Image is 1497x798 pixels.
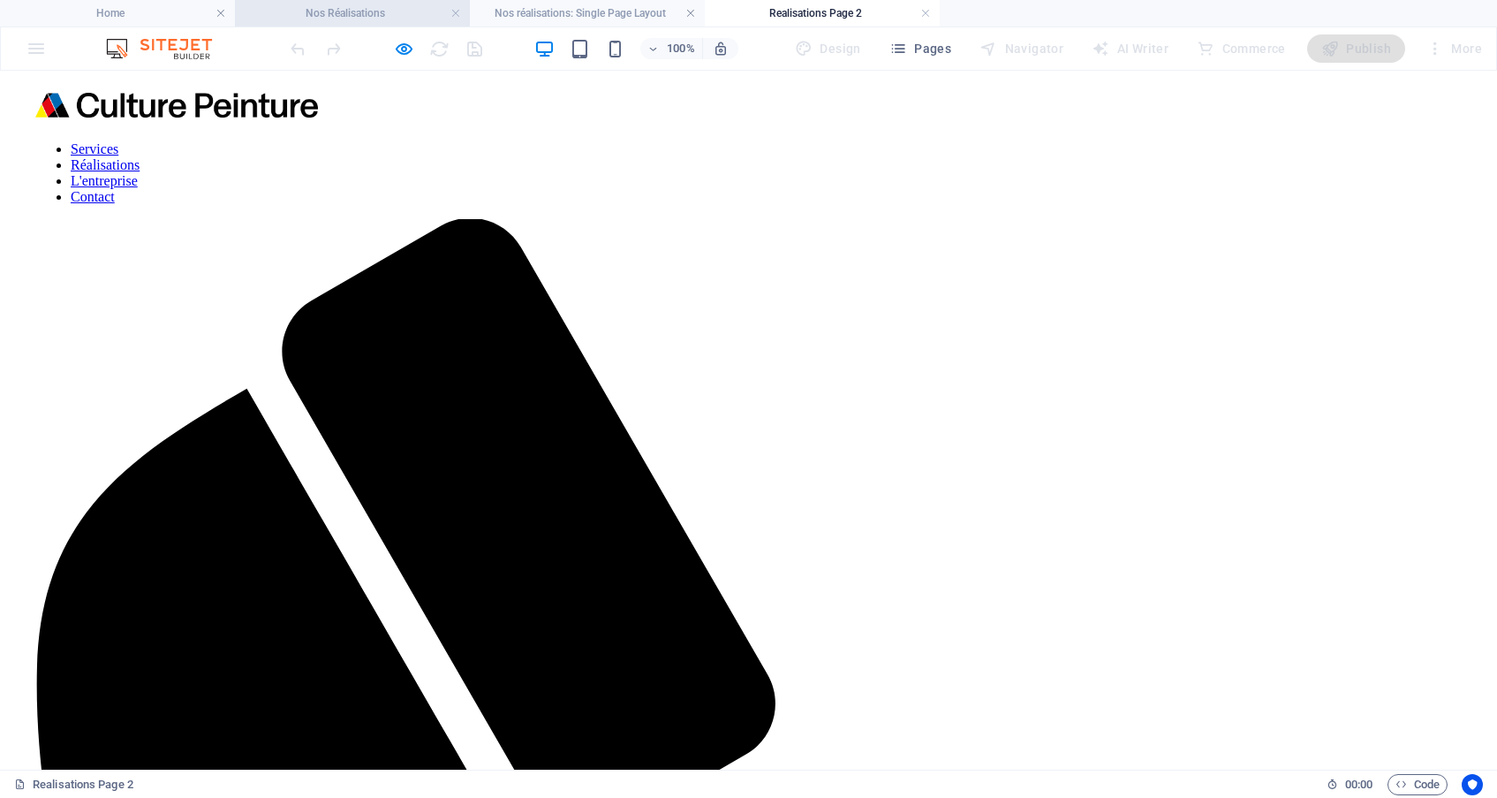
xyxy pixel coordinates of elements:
h4: Nos réalisations: Single Page Layout [470,4,705,23]
h4: Realisations Page 2 [705,4,940,23]
span: 00 00 [1345,774,1372,795]
span: Pages [889,40,951,57]
img: Editor Logo [102,38,234,59]
i: On resize automatically adjust zoom level to fit chosen device. [713,41,729,57]
button: 100% [640,38,703,59]
a: Click to cancel selection. Double-click to open Pages [14,774,133,795]
button: Usercentrics [1462,774,1483,795]
button: Pages [882,34,958,63]
span: : [1357,778,1360,791]
h4: Nos Réalisations [235,4,470,23]
button: Click here to leave preview mode and continue editing [393,38,414,59]
h6: Session time [1327,774,1373,795]
span: Code [1395,774,1440,795]
h6: 100% [667,38,695,59]
button: Code [1387,774,1448,795]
